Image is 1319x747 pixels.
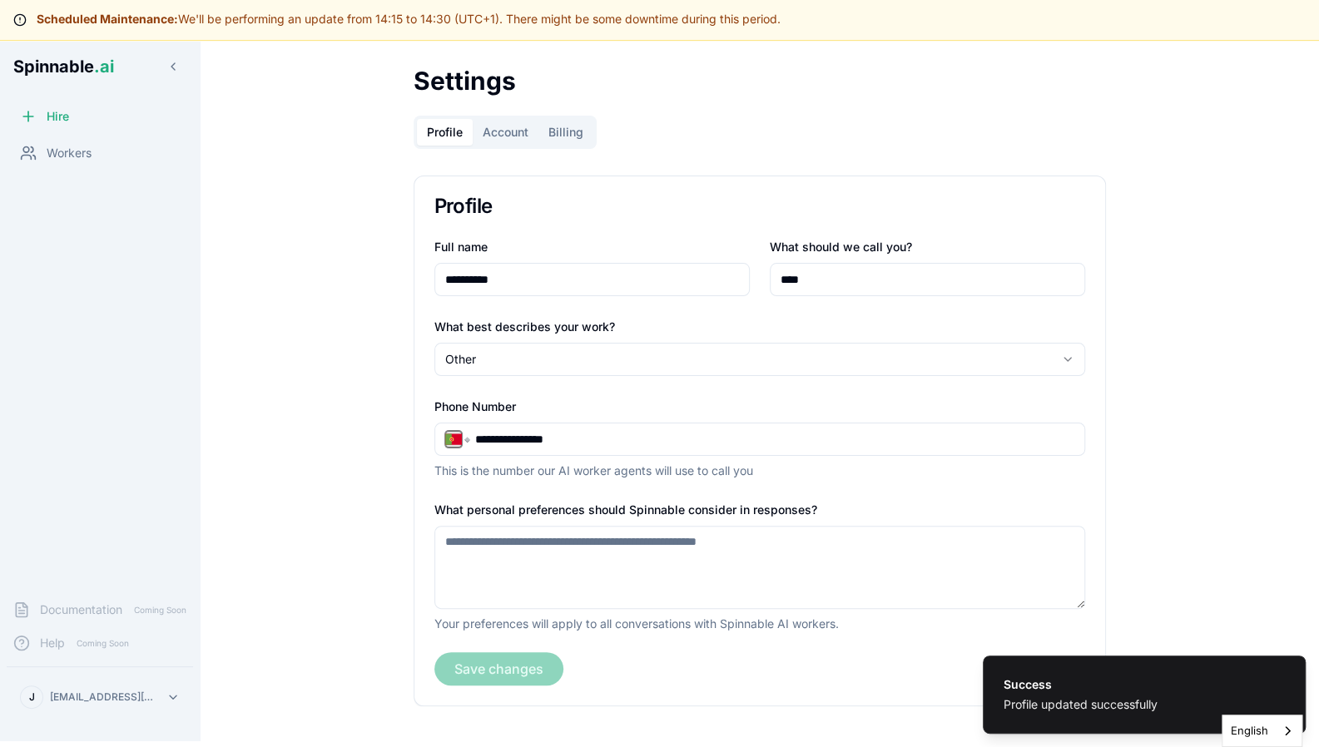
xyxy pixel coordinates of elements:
[770,240,912,254] label: What should we call you?
[13,680,186,714] button: J[EMAIL_ADDRESS][DOMAIN_NAME]
[1222,715,1302,746] a: English
[434,399,516,413] label: Phone Number
[129,602,191,618] span: Coming Soon
[434,502,817,517] label: What personal preferences should Spinnable consider in responses?
[37,12,178,26] strong: Scheduled Maintenance:
[29,690,35,704] span: J
[434,319,615,334] label: What best describes your work?
[414,66,1106,96] h1: Settings
[1004,676,1158,693] div: Success
[13,57,114,77] span: Spinnable
[434,616,1085,632] p: Your preferences will apply to all conversations with Spinnable AI workers.
[94,57,114,77] span: .ai
[1222,715,1302,747] div: Language
[417,119,473,146] button: Profile
[1004,696,1158,713] div: Profile updated successfully
[47,145,92,161] span: Workers
[1222,715,1302,747] aside: Language selected: English
[434,196,1085,216] h3: Profile
[47,108,69,125] span: Hire
[434,463,1085,479] p: This is the number our AI worker agents will use to call you
[40,601,122,618] span: Documentation
[434,240,488,254] label: Full name
[538,119,593,146] button: Billing
[72,636,134,651] span: Coming Soon
[40,635,65,651] span: Help
[50,690,160,704] p: [EMAIL_ADDRESS][DOMAIN_NAME]
[13,11,1306,24] div: We'll be performing an update from 14:15 to 14:30 (UTC+1). There might be some downtime during th...
[473,119,538,146] button: Account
